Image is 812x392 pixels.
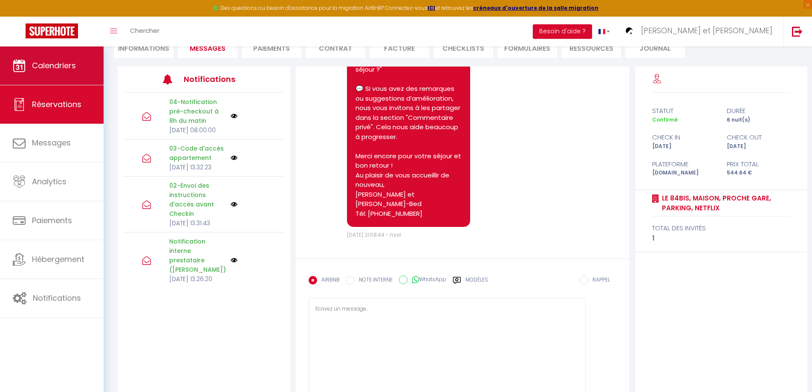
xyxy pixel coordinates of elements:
[231,154,237,161] img: NO IMAGE
[231,257,237,264] img: NO IMAGE
[169,163,225,172] p: [DATE] 13:32:23
[32,215,72,226] span: Paiements
[721,169,796,177] div: 544.64 €
[659,193,790,213] a: Le 84bis, maison, proche gare, parking, Netflix
[616,17,783,46] a: ... [PERSON_NAME] et [PERSON_NAME]
[721,142,796,151] div: [DATE]
[355,276,393,285] label: NOTE INTERNE
[26,23,78,38] img: Super Booking
[347,231,401,238] span: [DATE] 21:58:44 - mail
[7,3,32,29] button: Ouvrir le widget de chat LiveChat
[588,276,610,285] label: RAPPEL
[497,37,557,58] li: FORMULAIRES
[33,293,81,303] span: Notifications
[721,159,796,169] div: Prix total
[407,276,446,285] label: WhatsApp
[721,116,796,124] div: 6 nuit(s)
[647,142,721,151] div: [DATE]
[533,24,592,39] button: Besoin d'aide ?
[473,4,598,12] a: créneaux d'ouverture de la salle migration
[652,233,790,244] div: 1
[561,37,621,58] li: Ressources
[32,60,76,71] span: Calendriers
[721,132,796,142] div: check out
[231,113,237,119] img: NO IMAGE
[169,144,225,163] p: 03-Code d'accès appartement
[317,276,340,285] label: AIRBNB
[169,274,225,284] p: [DATE] 13:26:20
[465,276,488,291] label: Modèles
[625,37,685,58] li: Journal
[792,26,803,37] img: logout
[32,176,66,187] span: Analytics
[190,44,225,53] span: Messages
[32,99,81,110] span: Réservations
[169,181,225,218] p: 02-Envoi des instructions d'accès avant Checkin
[124,17,166,46] a: Chercher
[641,25,772,36] span: [PERSON_NAME] et [PERSON_NAME]
[231,201,237,208] img: NO IMAGE
[721,106,796,116] div: durée
[428,4,435,12] a: ICI
[647,106,721,116] div: statut
[32,137,71,148] span: Messages
[647,169,721,177] div: [DOMAIN_NAME]
[169,97,225,125] p: 04-Notification pré-checkout à 8h du matin
[169,237,225,274] p: Notification interne prestataire ([PERSON_NAME])
[184,70,251,89] h3: Notifications
[370,37,429,58] li: Facture
[433,37,493,58] li: CHECKLISTS
[242,37,301,58] li: Paiements
[647,159,721,169] div: Plateforme
[169,125,225,135] p: [DATE] 08:00:00
[652,223,790,233] div: total des invités
[130,26,159,35] span: Chercher
[169,218,225,228] p: [DATE] 13:31:43
[114,37,173,58] li: Informations
[652,116,678,123] span: Confirmé
[623,24,636,37] img: ...
[306,37,365,58] li: Contrat
[647,132,721,142] div: check in
[32,254,84,264] span: Hébergement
